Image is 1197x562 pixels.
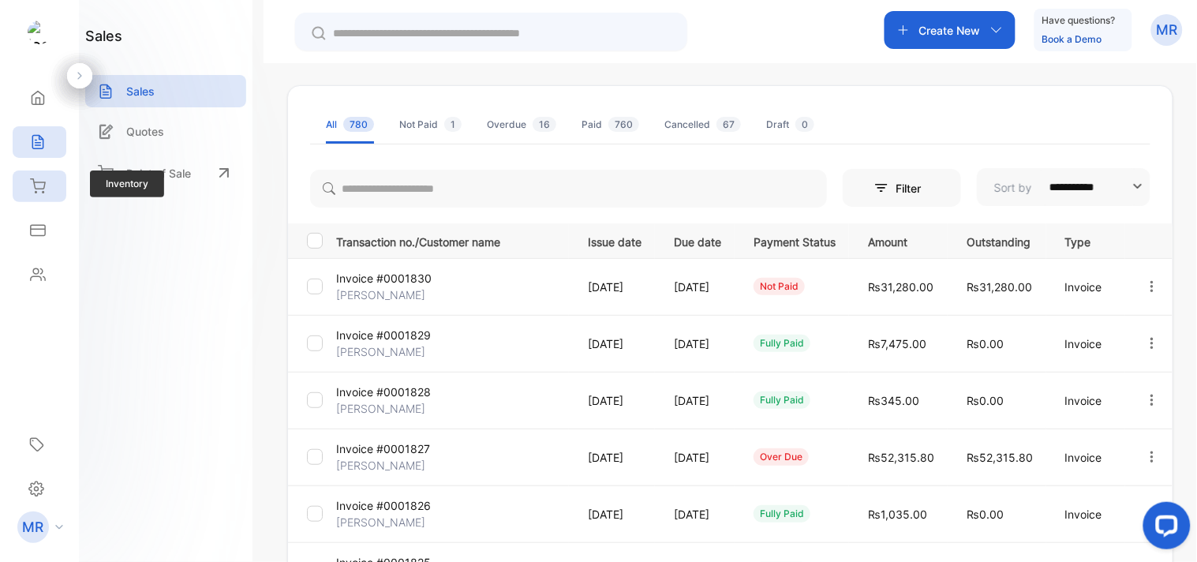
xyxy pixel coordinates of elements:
div: over due [754,448,809,466]
h1: sales [85,25,122,47]
div: fully paid [754,505,810,523]
p: Invoice #0001826 [336,497,431,514]
p: [DATE] [588,279,642,295]
p: Type [1065,230,1112,250]
div: Paid [582,118,639,132]
img: logo [28,21,51,44]
p: [DATE] [674,392,721,409]
span: ₨31,280.00 [967,280,1032,294]
p: Invoice [1065,449,1112,466]
p: Amount [868,230,934,250]
span: ₨7,475.00 [868,337,926,350]
span: ₨31,280.00 [868,280,933,294]
div: fully paid [754,335,810,352]
p: Transaction no./Customer name [336,230,568,250]
div: Not Paid [399,118,462,132]
p: [PERSON_NAME] [336,343,425,360]
p: [DATE] [588,506,642,523]
p: Invoice [1065,335,1112,352]
span: 16 [533,117,556,132]
p: [DATE] [674,335,721,352]
iframe: LiveChat chat widget [1131,496,1197,562]
p: [PERSON_NAME] [336,457,425,474]
p: Sales [126,83,155,99]
p: Issue date [588,230,642,250]
button: Sort by [977,168,1150,206]
p: Due date [674,230,721,250]
div: Cancelled [664,118,741,132]
p: Invoice #0001830 [336,270,432,287]
p: [DATE] [588,335,642,352]
div: not paid [754,278,805,295]
p: [DATE] [674,506,721,523]
p: [PERSON_NAME] [336,287,425,303]
span: 1 [444,117,462,132]
span: 67 [716,117,741,132]
p: Invoice #0001829 [336,327,431,343]
span: 0 [795,117,814,132]
span: ₨0.00 [967,508,1004,521]
div: Overdue [487,118,556,132]
a: Point of Sale [85,155,246,190]
p: Invoice [1065,392,1112,409]
p: Point of Sale [126,165,191,182]
p: [DATE] [674,279,721,295]
p: Filter [896,180,930,197]
p: Outstanding [967,230,1033,250]
div: fully paid [754,392,810,409]
a: Sales [85,75,246,107]
span: Inventory [90,170,164,197]
p: Invoice [1065,506,1112,523]
p: Sort by [994,179,1032,196]
span: ₨52,315.80 [967,451,1033,464]
p: Invoice #0001827 [336,440,430,457]
p: [DATE] [588,392,642,409]
span: ₨52,315.80 [868,451,934,464]
p: Create New [919,22,981,39]
p: Payment Status [754,230,836,250]
div: All [326,118,374,132]
p: MR [1157,20,1178,40]
p: Invoice #0001828 [336,384,431,400]
p: [DATE] [588,449,642,466]
a: Quotes [85,115,246,148]
span: ₨0.00 [967,394,1004,407]
span: 760 [608,117,639,132]
p: Have questions? [1042,13,1116,28]
p: [PERSON_NAME] [336,400,425,417]
span: ₨1,035.00 [868,508,927,521]
p: [PERSON_NAME] [336,514,425,530]
span: ₨0.00 [967,337,1004,350]
span: 780 [343,117,374,132]
p: Quotes [126,123,164,140]
span: ₨345.00 [868,394,919,407]
p: Invoice [1065,279,1112,295]
button: Filter [843,169,961,207]
button: MR [1151,11,1183,49]
p: MR [23,517,44,538]
p: [DATE] [674,449,721,466]
a: Book a Demo [1042,33,1102,45]
button: Create New [885,11,1016,49]
div: Draft [766,118,814,132]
